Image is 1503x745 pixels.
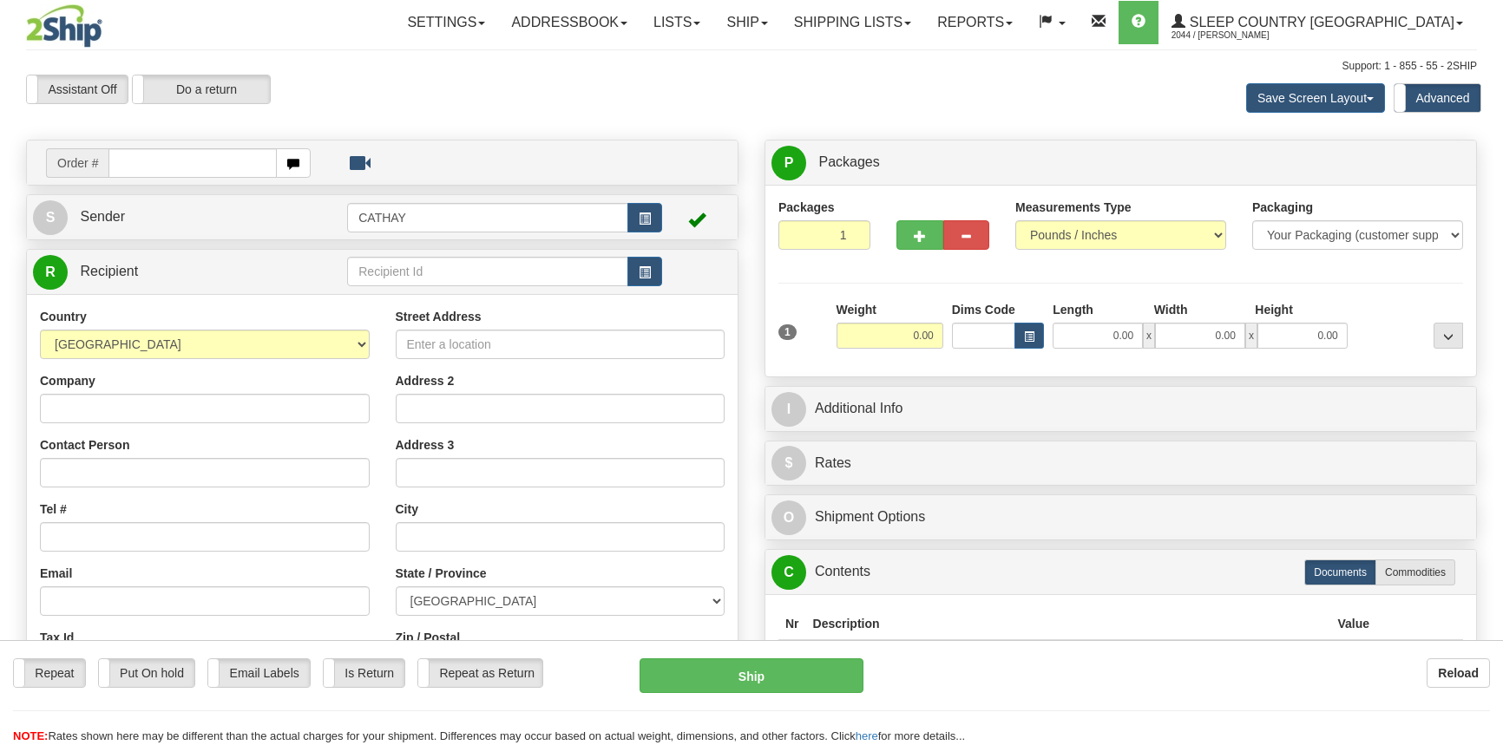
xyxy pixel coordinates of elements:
a: S Sender [33,199,347,235]
button: Reload [1427,658,1490,688]
span: Sleep Country [GEOGRAPHIC_DATA] [1185,15,1454,29]
span: P [771,146,806,180]
a: Ship [713,1,780,44]
label: Email [40,565,72,582]
div: Support: 1 - 855 - 55 - 2SHIP [26,59,1477,74]
input: Sender Id [347,203,627,232]
a: OShipment Options [771,500,1470,535]
input: Enter a location [396,330,725,359]
label: Packages [778,199,835,216]
a: Reports [924,1,1026,44]
span: Order # [46,148,108,178]
label: Assistant Off [27,75,128,103]
label: Dims Code [952,301,1015,318]
a: here [856,729,878,742]
th: Nr [778,608,806,640]
button: Ship [640,658,864,693]
span: NOTE: [13,729,48,742]
label: Zip / Postal [396,629,461,646]
span: x [1143,323,1155,349]
img: logo2044.jpg [26,4,102,48]
label: Advanced [1395,84,1480,112]
span: x [1245,323,1257,349]
th: Value [1330,608,1376,640]
label: Email Labels [208,659,310,687]
label: Is Return [324,659,404,687]
a: $Rates [771,446,1470,481]
span: S [33,200,68,235]
span: Sender [80,209,125,224]
label: Tel # [40,500,67,518]
a: Settings [394,1,498,44]
label: Height [1255,301,1293,318]
label: Documents [1304,559,1376,585]
span: O [771,500,806,535]
button: Save Screen Layout [1246,83,1385,113]
label: Do a return [133,75,270,103]
label: Commodities [1375,559,1455,585]
label: Weight [837,301,876,318]
div: ... [1434,323,1463,349]
label: Tax Id [40,629,74,646]
input: Recipient Id [347,257,627,286]
label: Contact Person [40,436,129,454]
span: I [771,392,806,427]
a: P Packages [771,145,1470,180]
span: R [33,255,68,290]
span: Packages [818,154,879,169]
iframe: chat widget [1463,284,1501,461]
label: Address 2 [396,372,455,389]
a: Sleep Country [GEOGRAPHIC_DATA] 2044 / [PERSON_NAME] [1158,1,1476,44]
label: Put On hold [99,659,195,687]
a: Lists [640,1,713,44]
label: Company [40,372,95,389]
label: City [396,500,418,518]
a: Shipping lists [781,1,924,44]
label: State / Province [396,565,487,582]
label: Repeat [14,659,85,687]
label: Street Address [396,308,482,325]
label: Measurements Type [1015,199,1132,216]
span: 1 [778,324,797,340]
a: IAdditional Info [771,391,1470,427]
label: Length [1053,301,1093,318]
span: C [771,555,806,590]
th: Description [806,608,1331,640]
label: Country [40,308,87,325]
b: Reload [1438,666,1479,680]
a: CContents [771,554,1470,590]
a: Addressbook [498,1,640,44]
span: 2044 / [PERSON_NAME] [1172,27,1302,44]
label: Address 3 [396,436,455,454]
a: R Recipient [33,254,312,290]
span: Recipient [80,264,138,278]
label: Width [1154,301,1188,318]
span: $ [771,446,806,480]
label: Packaging [1252,199,1313,216]
label: Repeat as Return [418,659,542,687]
